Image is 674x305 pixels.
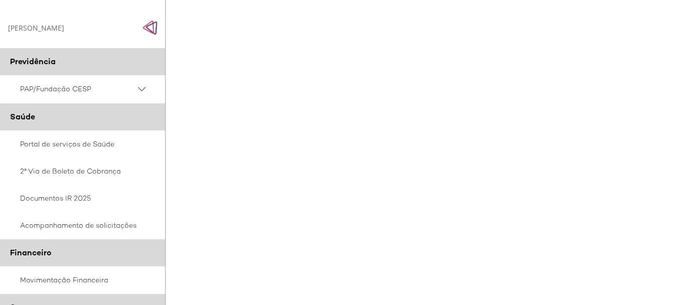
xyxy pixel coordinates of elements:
span: Click to close side navigation. [143,20,158,35]
img: Fechar menu [143,20,158,35]
span: PAP/Fundação CESP [20,83,136,95]
div: [PERSON_NAME] [8,23,64,33]
span: Financeiro [10,247,51,258]
span: Saúde [10,111,35,122]
span: Previdência [10,56,56,67]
